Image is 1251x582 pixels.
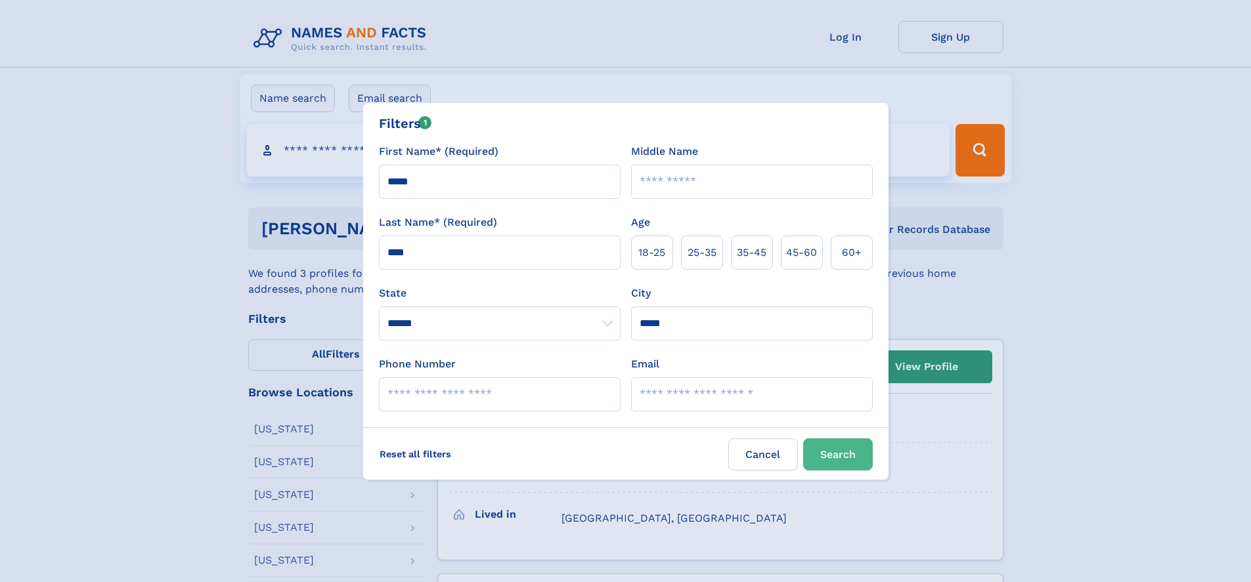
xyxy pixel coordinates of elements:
[786,245,817,260] span: 45‑60
[379,356,456,372] label: Phone Number
[631,215,650,230] label: Age
[728,438,798,470] label: Cancel
[379,114,432,133] div: Filters
[379,215,497,230] label: Last Name* (Required)
[631,144,698,159] label: Middle Name
[631,285,651,301] label: City
[638,245,665,260] span: 18‑25
[631,356,659,372] label: Email
[688,245,716,260] span: 25‑35
[842,245,862,260] span: 60+
[737,245,766,260] span: 35‑45
[803,438,873,470] button: Search
[379,144,498,159] label: First Name* (Required)
[371,438,460,470] label: Reset all filters
[379,285,621,301] label: State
